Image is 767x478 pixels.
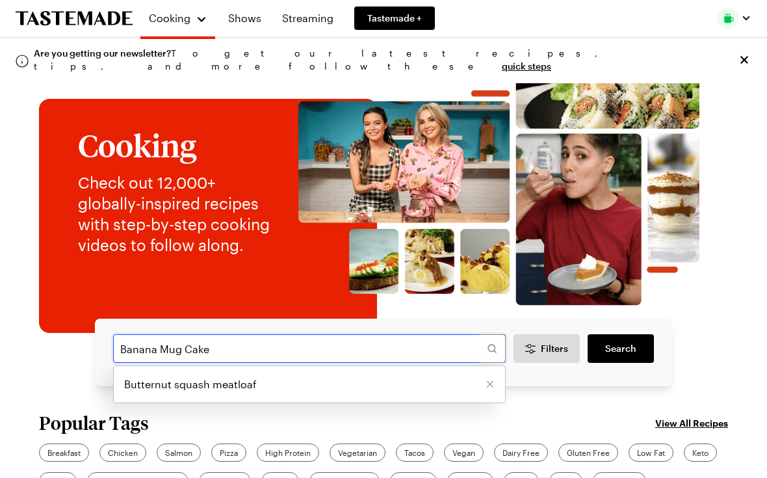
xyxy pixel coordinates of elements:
[718,8,738,29] img: Profile picture
[157,444,201,462] a: Salmon
[99,444,146,462] a: Chicken
[588,334,654,363] a: filters
[655,416,728,430] a: View All Recipes
[338,447,377,458] span: Vegetarian
[367,12,422,25] span: Tastemade +
[629,444,673,462] a: Low Fat
[605,342,636,355] span: Search
[486,380,495,389] button: Remove [object Object]
[684,444,717,462] a: Keto
[283,78,715,306] img: Explore recipes
[34,47,171,59] span: Are you getting our newsletter?
[718,8,751,29] button: Profile picture
[16,11,133,26] a: To Tastemade Home Page
[444,444,484,462] a: Vegan
[108,447,138,458] span: Chicken
[637,447,665,458] span: Low Fat
[165,447,192,458] span: Salmon
[257,444,319,462] a: High Protein
[148,5,207,31] button: Cooking
[502,447,539,458] span: Dairy Free
[220,447,238,458] span: Pizza
[149,12,190,24] span: Cooking
[330,444,385,462] a: Vegetarian
[558,444,618,462] a: Gluten Free
[124,377,257,392] span: Butternut squash meatloaf
[737,53,751,67] button: Close info alert
[567,447,610,458] span: Gluten Free
[494,444,548,462] a: Dairy Free
[39,444,89,462] a: Breakfast
[265,447,311,458] span: High Protein
[513,334,580,363] button: Desktop filters
[47,447,81,458] span: Breakfast
[39,412,149,433] h2: Popular Tags
[78,172,270,256] p: Check out 12,000+ globally-inspired recipes with step-by-step cooking videos to follow along.
[541,342,568,355] span: Filters
[354,7,435,30] a: Tastemade +
[692,447,708,458] span: Keto
[404,447,425,458] span: Tacos
[452,447,475,458] span: Vegan
[34,47,727,73] div: To get our latest recipes, tips, and more follow these
[502,60,551,72] a: quick steps
[396,444,434,462] a: Tacos
[211,444,246,462] a: Pizza
[78,128,270,162] h1: Cooking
